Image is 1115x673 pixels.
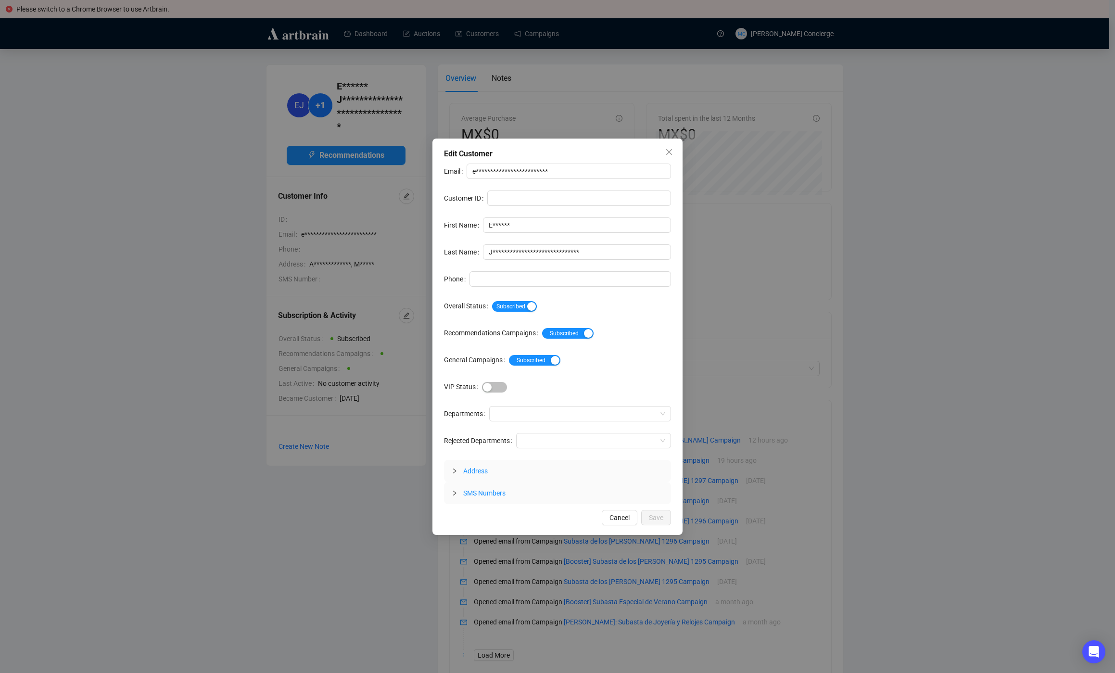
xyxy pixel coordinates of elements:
[469,271,671,287] input: Phone
[444,406,489,421] label: Departments
[542,328,594,338] button: Recommendations Campaigns
[444,460,671,482] div: Address
[641,510,671,525] button: Save
[444,482,671,504] div: SMS Numbers
[444,190,487,206] label: Customer ID
[444,325,542,341] label: Recommendations Campaigns
[509,355,560,365] button: General Campaigns
[444,148,671,160] div: Edit Customer
[444,298,492,314] label: Overall Status
[452,490,457,496] span: collapsed
[444,164,467,179] label: Email
[661,144,677,160] button: Close
[467,164,671,179] input: Email
[665,148,673,156] span: close
[483,217,671,233] input: First Name
[483,244,671,260] input: Last Name
[602,510,637,525] button: Cancel
[463,467,488,475] span: Address
[444,244,483,260] label: Last Name
[444,433,516,448] label: Rejected Departments
[463,489,506,497] span: SMS Numbers
[492,301,537,311] button: Overall Status
[609,512,630,523] span: Cancel
[444,352,509,368] label: General Campaigns
[444,379,482,394] label: VIP Status
[1082,640,1105,663] div: Open Intercom Messenger
[482,381,507,392] button: VIP Status
[444,271,469,287] label: Phone
[452,468,457,474] span: collapsed
[444,217,483,233] label: First Name
[487,190,671,206] input: Customer ID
